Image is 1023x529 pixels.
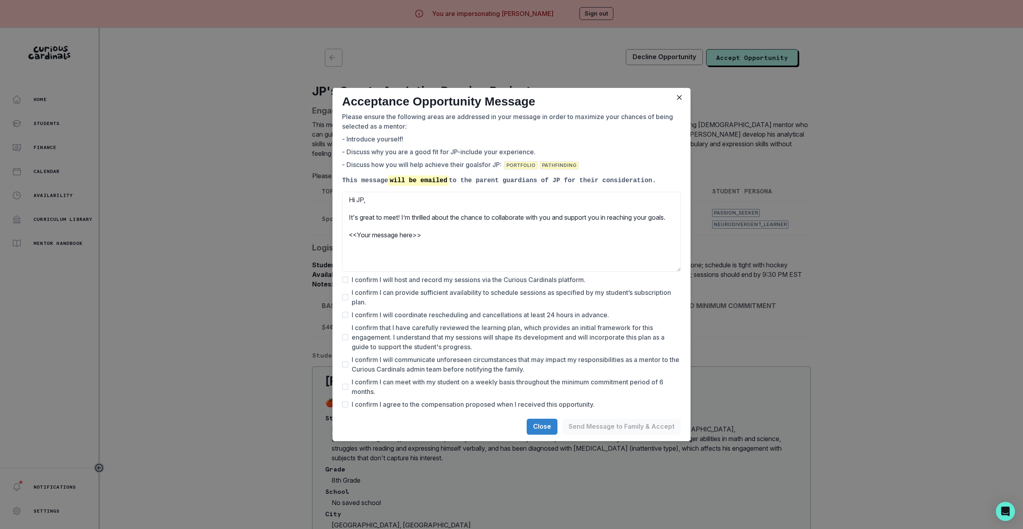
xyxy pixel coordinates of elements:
[342,160,502,169] p: - Discuss how you will help achieve their goals for JP :
[352,400,595,409] span: I confirm I agree to the compensation proposed when I received this opportunity.
[505,162,537,169] span: PORTFOLIO
[352,288,681,307] span: I confirm I can provide sufficient availability to schedule sessions as specified by my student’s...
[388,175,449,186] mark: will be emailed
[342,112,681,131] p: Please ensure the following areas are addressed in your message in order to maximize your chances...
[342,176,676,185] p: This message to the parent guardians of JP for their consideration.
[342,134,681,144] p: - Introduce yourself!
[540,162,578,169] span: PATHFINDING
[562,419,681,435] button: Send Message to Family & Accept
[352,355,681,374] span: I confirm I will communicate unforeseen circumstances that may impact my responsibilities as a me...
[342,94,681,109] h2: Acceptance Opportunity Message
[996,502,1015,521] div: Open Intercom Messenger
[352,275,585,284] span: I confirm I will host and record my sessions via the Curious Cardinals platform.
[352,377,681,396] span: I confirm I can meet with my student on a weekly basis throughout the minimum commitment period o...
[527,419,557,435] button: Close
[342,147,681,157] p: - Discuss why you are a good fit for JP -include your experience.
[352,310,609,320] span: I confirm I will coordinate rescheduling and cancellations at least 24 hours in advance.
[673,91,686,104] button: Close
[352,323,681,352] span: I confirm that I have carefully reviewed the learning plan, which provides an initial framework f...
